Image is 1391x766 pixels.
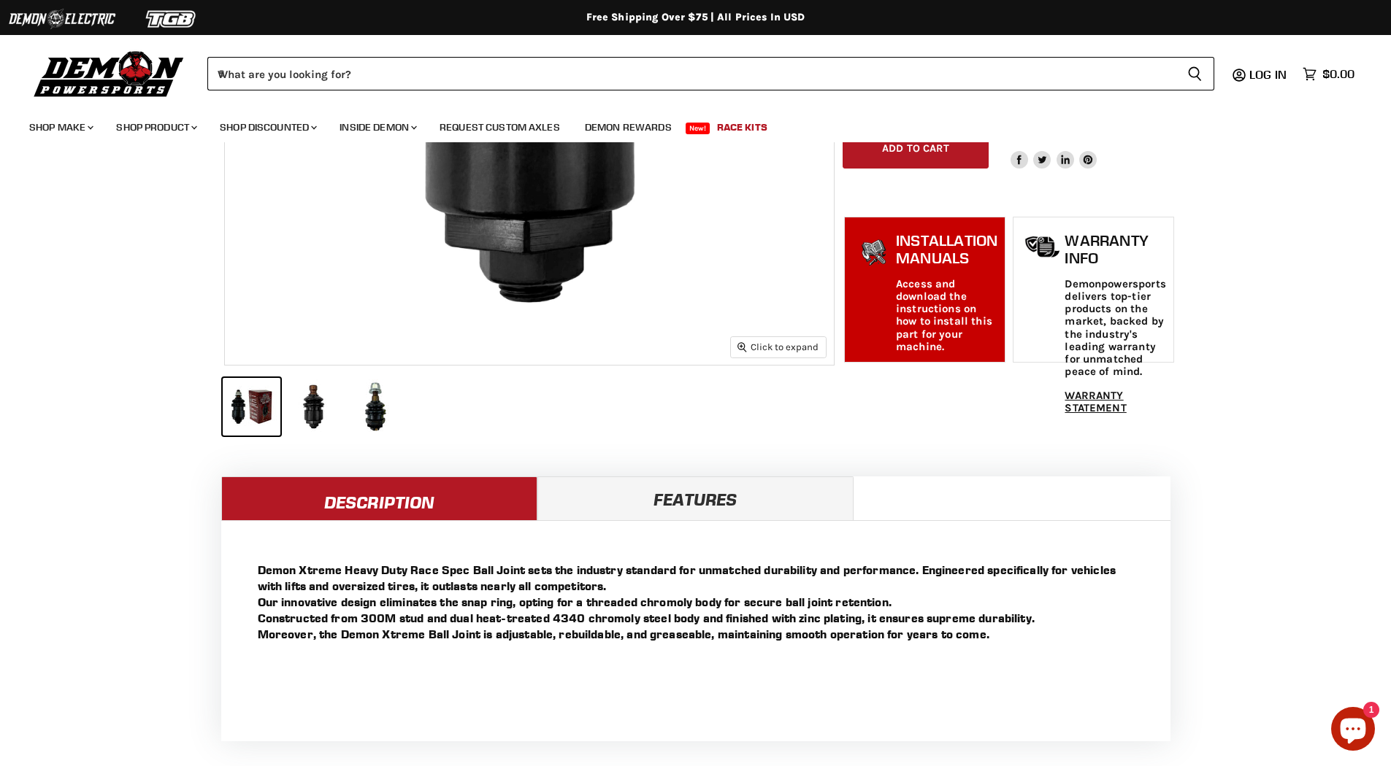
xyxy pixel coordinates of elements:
[896,278,997,354] p: Access and download the instructions on how to install this part for your machine.
[1065,278,1165,379] p: Demonpowersports delivers top-tier products on the market, backed by the industry's leading warra...
[1024,236,1061,258] img: warranty-icon.png
[112,11,1280,24] div: Free Shipping Over $75 | All Prices In USD
[347,378,405,436] button: Polaris RZR Turbo Demon Xtreme Heavy Duty Ball Joint Race Spec thumbnail
[117,5,226,33] img: TGB Logo 2
[574,112,683,142] a: Demon Rewards
[209,112,326,142] a: Shop Discounted
[1322,67,1354,81] span: $0.00
[896,232,997,266] h1: Installation Manuals
[223,378,280,436] button: Polaris RZR Turbo Demon Xtreme Heavy Duty Ball Joint Race Spec thumbnail
[1011,131,1097,169] aside: Share this:
[29,47,189,99] img: Demon Powersports
[329,112,426,142] a: Inside Demon
[856,236,892,272] img: install_manual-icon.png
[258,562,1134,642] p: Demon Xtreme Heavy Duty Race Spec Ball Joint sets the industry standard for unmatched durability ...
[1065,232,1165,266] h1: Warranty Info
[18,107,1351,142] ul: Main menu
[737,341,819,352] span: Click to expand
[706,112,778,142] a: Race Kits
[207,57,1214,90] form: Product
[1176,57,1214,90] button: Search
[1065,389,1126,414] a: WARRANTY STATEMENT
[105,112,206,142] a: Shop Product
[1295,63,1362,85] a: $0.00
[7,5,117,33] img: Demon Electric Logo 2
[882,142,949,155] span: Add to cart
[731,337,826,357] button: Click to expand
[1249,67,1287,82] span: Log in
[285,378,342,436] button: Polaris RZR Turbo Demon Xtreme Heavy Duty Ball Joint Race Spec thumbnail
[207,57,1176,90] input: When autocomplete results are available use up and down arrows to review and enter to select
[896,364,961,402] a: PABJ Greasing Instructions
[686,123,710,134] span: New!
[1327,707,1379,754] inbox-online-store-chat: Shopify online store chat
[1243,68,1295,81] a: Log in
[221,476,537,520] a: Description
[429,112,571,142] a: Request Custom Axles
[843,131,989,169] button: Add to cart
[18,112,102,142] a: Shop Make
[537,476,854,520] a: Features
